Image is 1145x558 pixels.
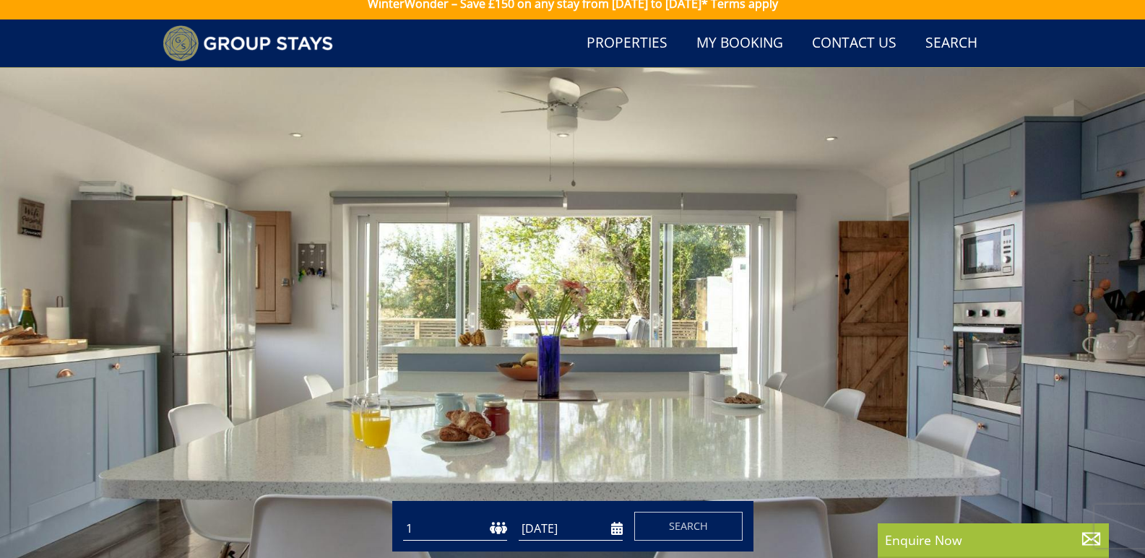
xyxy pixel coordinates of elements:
[920,27,983,60] a: Search
[519,517,623,541] input: Arrival Date
[885,531,1102,549] p: Enquire Now
[669,519,708,533] span: Search
[581,27,673,60] a: Properties
[163,25,334,61] img: Group Stays
[806,27,902,60] a: Contact Us
[634,512,743,541] button: Search
[691,27,789,60] a: My Booking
